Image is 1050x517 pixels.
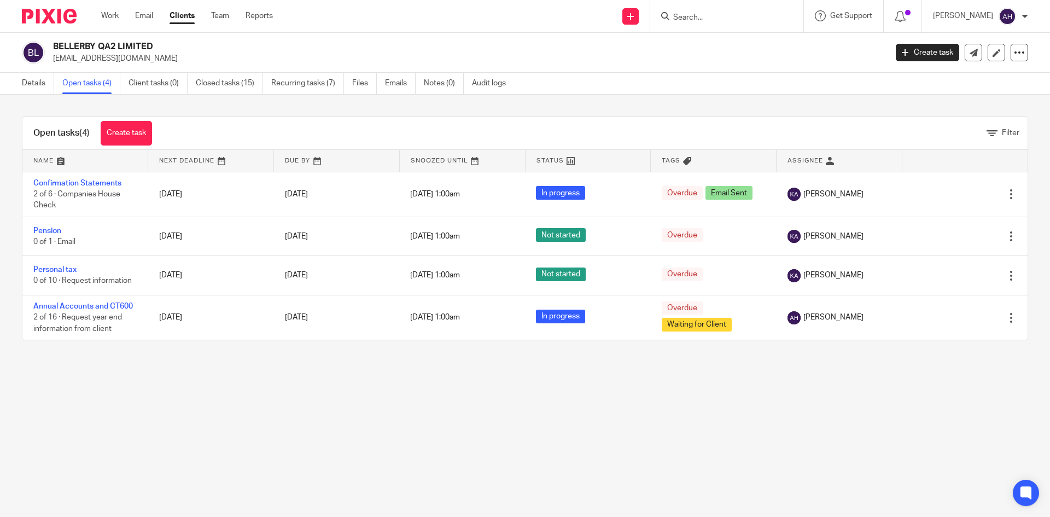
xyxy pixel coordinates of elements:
span: Overdue [662,301,703,315]
span: Email Sent [705,186,752,200]
img: svg%3E [22,41,45,64]
img: svg%3E [787,188,801,201]
span: 2 of 16 · Request year end information from client [33,313,122,333]
img: svg%3E [787,269,801,282]
a: Annual Accounts and CT600 [33,303,133,310]
h1: Open tasks [33,127,90,139]
span: Waiting for Client [662,318,732,332]
span: [PERSON_NAME] [803,231,864,242]
span: In progress [536,186,585,200]
a: Files [352,73,377,94]
img: Pixie [22,9,77,24]
a: Create task [101,121,152,146]
span: [PERSON_NAME] [803,312,864,323]
a: Personal tax [33,266,77,274]
a: Emails [385,73,416,94]
a: Open tasks (4) [62,73,120,94]
span: 0 of 10 · Request information [33,277,132,285]
a: Audit logs [472,73,514,94]
h2: BELLERBY QA2 LIMITED [53,41,714,53]
a: Pension [33,227,61,235]
img: svg%3E [787,311,801,324]
span: [DATE] 1:00am [410,233,460,240]
span: [DATE] [285,313,308,321]
span: [DATE] [285,272,308,280]
span: (4) [79,129,90,137]
a: Details [22,73,54,94]
span: Not started [536,228,586,242]
a: Recurring tasks (7) [271,73,344,94]
span: Overdue [662,186,703,200]
span: [PERSON_NAME] [803,270,864,281]
span: [DATE] 1:00am [410,272,460,280]
span: Get Support [830,12,872,20]
td: [DATE] [148,172,274,217]
a: Notes (0) [424,73,464,94]
span: [PERSON_NAME] [803,189,864,200]
span: Tags [662,158,680,164]
td: [DATE] [148,217,274,255]
td: [DATE] [148,256,274,295]
img: svg%3E [787,230,801,243]
a: Client tasks (0) [129,73,188,94]
span: 2 of 6 · Companies House Check [33,190,120,210]
span: [DATE] 1:00am [410,314,460,322]
span: 0 of 1 · Email [33,238,75,246]
span: Snoozed Until [411,158,468,164]
span: Status [536,158,564,164]
span: Overdue [662,228,703,242]
span: [DATE] 1:00am [410,190,460,198]
a: Create task [896,44,959,61]
span: In progress [536,310,585,323]
span: Filter [1002,129,1019,137]
input: Search [672,13,771,23]
p: [EMAIL_ADDRESS][DOMAIN_NAME] [53,53,879,64]
a: Reports [246,10,273,21]
td: [DATE] [148,295,274,340]
span: [DATE] [285,190,308,198]
span: Not started [536,268,586,281]
p: [PERSON_NAME] [933,10,993,21]
a: Team [211,10,229,21]
img: svg%3E [999,8,1016,25]
a: Work [101,10,119,21]
span: [DATE] [285,233,308,240]
a: Email [135,10,153,21]
span: Overdue [662,268,703,281]
a: Closed tasks (15) [196,73,263,94]
a: Clients [170,10,195,21]
a: Confirmation Statements [33,179,121,187]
